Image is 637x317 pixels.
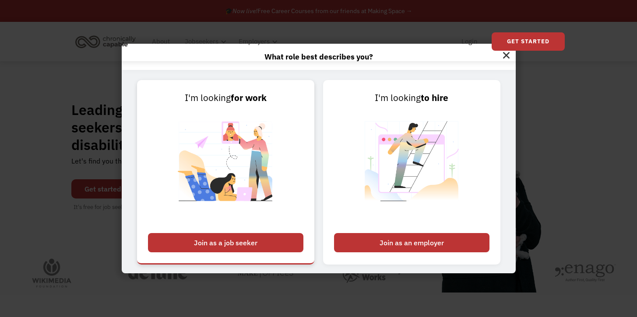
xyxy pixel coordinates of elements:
a: Login [456,28,483,56]
a: home [73,32,142,51]
div: Jobseekers [179,28,229,56]
a: I'm lookingfor workJoin as a job seeker [137,80,314,265]
div: Join as a job seeker [148,233,303,252]
div: Join as an employer [334,233,489,252]
div: Employers [239,36,270,47]
img: Chronically Capable Personalized Job Matching [171,105,280,229]
div: Employers [233,28,280,56]
a: I'm lookingto hireJoin as an employer [323,80,500,265]
div: I'm looking [334,91,489,105]
strong: for work [231,92,267,104]
div: I'm looking [148,91,303,105]
img: Chronically Capable logo [73,32,138,51]
div: Jobseekers [185,36,218,47]
a: Get Started [492,32,565,51]
strong: to hire [421,92,448,104]
a: About [147,28,175,56]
